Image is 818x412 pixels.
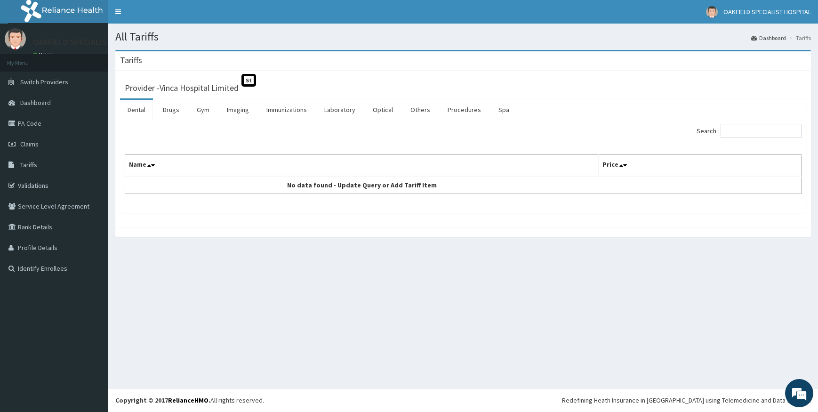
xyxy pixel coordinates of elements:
[317,100,363,120] a: Laboratory
[120,100,153,120] a: Dental
[697,124,802,138] label: Search:
[723,8,811,16] span: OAKFIELD SPECIALIST HOSPITAL
[120,56,142,65] h3: Tariffs
[259,100,314,120] a: Immunizations
[706,6,718,18] img: User Image
[365,100,401,120] a: Optical
[787,34,811,42] li: Tariffs
[115,396,210,404] strong: Copyright © 2017 .
[598,155,801,177] th: Price
[721,124,802,138] input: Search:
[5,28,26,49] img: User Image
[115,31,811,43] h1: All Tariffs
[751,34,786,42] a: Dashboard
[20,78,68,86] span: Switch Providers
[108,388,818,412] footer: All rights reserved.
[241,74,256,87] span: St
[125,155,599,177] th: Name
[440,100,489,120] a: Procedures
[20,161,37,169] span: Tariffs
[20,140,39,148] span: Claims
[33,38,151,47] p: OAKFIELD SPECIALIST HOSPITAL
[125,84,239,92] h3: Provider - Vinca Hospital Limited
[20,98,51,107] span: Dashboard
[403,100,438,120] a: Others
[33,51,56,58] a: Online
[125,176,599,194] td: No data found - Update Query or Add Tariff Item
[491,100,517,120] a: Spa
[155,100,187,120] a: Drugs
[168,396,209,404] a: RelianceHMO
[562,396,811,405] div: Redefining Heath Insurance in [GEOGRAPHIC_DATA] using Telemedicine and Data Science!
[219,100,257,120] a: Imaging
[189,100,217,120] a: Gym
